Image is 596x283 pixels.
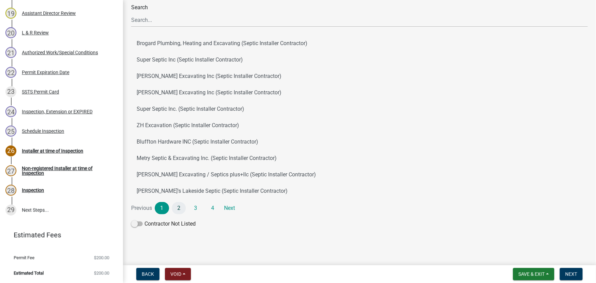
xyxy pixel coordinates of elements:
div: Installer at time of Inspection [22,149,83,153]
div: 28 [5,185,16,196]
span: $200.00 [94,256,109,260]
div: 26 [5,146,16,157]
button: [PERSON_NAME] Excavating Inc (Septic Installer Contractor) [131,84,588,101]
a: 4 [206,202,220,214]
div: 24 [5,106,16,117]
button: Void [165,268,191,280]
div: Non-registered Installer at time of Inspection [22,166,112,176]
nav: Page navigation [131,202,588,214]
span: Next [565,271,577,277]
button: Brogard Plumbing, Heating and Excavating (Septic Installer Contractor) [131,35,588,52]
div: Inspection [22,188,44,193]
div: 20 [5,27,16,38]
span: Estimated Total [14,271,44,275]
span: Permit Fee [14,256,34,260]
button: [PERSON_NAME]'s Lakeside Septic (Septic Installer Contractor) [131,183,588,199]
a: 3 [189,202,203,214]
a: 2 [172,202,186,214]
span: $200.00 [94,271,109,275]
button: Back [136,268,160,280]
div: 27 [5,165,16,176]
button: [PERSON_NAME] Excavating / Septics plus+llc (Septic Installer Contractor) [131,166,588,183]
div: 21 [5,47,16,58]
button: Metry Septic & Excavating Inc. (Septic Installer Contractor) [131,150,588,166]
div: Authorized Work/Special Conditions [22,50,98,55]
div: 29 [5,205,16,216]
a: 1 [155,202,169,214]
label: Search [131,5,148,10]
span: Save & Exit [518,271,545,277]
div: 19 [5,8,16,19]
button: Save & Exit [513,268,554,280]
button: Super Septic Inc (Septic Installer Contractor) [131,52,588,68]
button: [PERSON_NAME] Excavating Inc (Septic Installer Contractor) [131,68,588,84]
div: Schedule Inspection [22,129,64,134]
div: L & R Review [22,30,49,35]
a: Estimated Fees [5,228,112,242]
input: Search... [131,13,588,27]
button: Next [560,268,583,280]
div: 22 [5,67,16,78]
span: Back [142,271,154,277]
div: SSTS Permit Card [22,90,59,94]
button: ZH Excavation (Septic Installer Contractor) [131,117,588,134]
button: Super Septic Inc. (Septic Installer Contractor) [131,101,588,117]
div: 25 [5,126,16,137]
span: Void [170,271,181,277]
label: Contractor Not Listed [131,220,196,228]
div: 23 [5,86,16,97]
a: Next [222,202,237,214]
button: Bluffton Hardware INC (Septic Installer Contractor) [131,134,588,150]
div: Inspection, Extension or EXPIRED [22,109,93,114]
div: Permit Expiration Date [22,70,69,75]
div: Assistant Director Review [22,11,76,16]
